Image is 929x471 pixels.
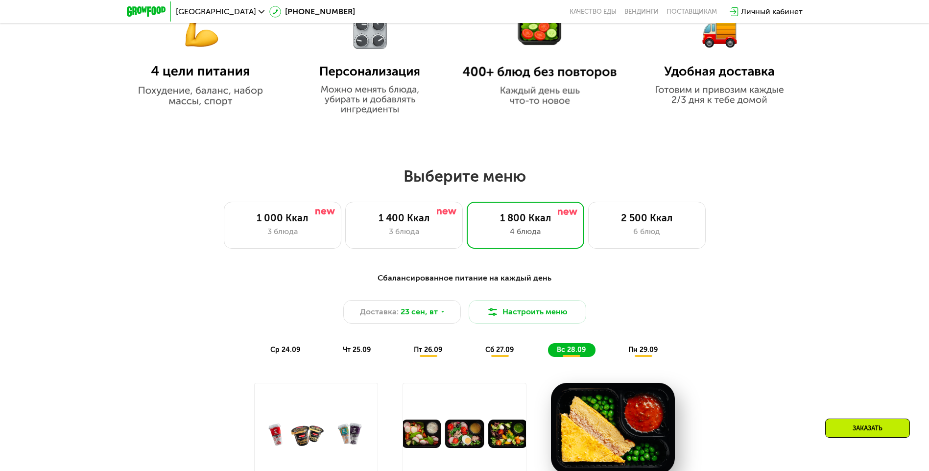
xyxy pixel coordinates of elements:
div: Заказать [825,419,910,438]
div: Сбалансированное питание на каждый день [175,272,755,284]
div: 6 блюд [598,226,695,237]
div: поставщикам [667,8,717,16]
span: сб 27.09 [485,346,514,354]
div: 2 500 Ккал [598,212,695,224]
div: Личный кабинет [741,6,803,18]
span: ср 24.09 [270,346,300,354]
a: Качество еды [570,8,617,16]
h2: Выберите меню [31,166,898,186]
div: 1 400 Ккал [356,212,453,224]
div: 1 000 Ккал [234,212,331,224]
div: 3 блюда [356,226,453,237]
span: [GEOGRAPHIC_DATA] [176,8,256,16]
span: пн 29.09 [628,346,658,354]
span: 23 сен, вт [401,306,438,318]
span: чт 25.09 [343,346,371,354]
span: пт 26.09 [414,346,442,354]
span: вс 28.09 [557,346,586,354]
div: 4 блюда [477,226,574,237]
a: Вендинги [624,8,659,16]
div: 3 блюда [234,226,331,237]
button: Настроить меню [469,300,586,324]
div: 1 800 Ккал [477,212,574,224]
span: Доставка: [360,306,399,318]
a: [PHONE_NUMBER] [269,6,355,18]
